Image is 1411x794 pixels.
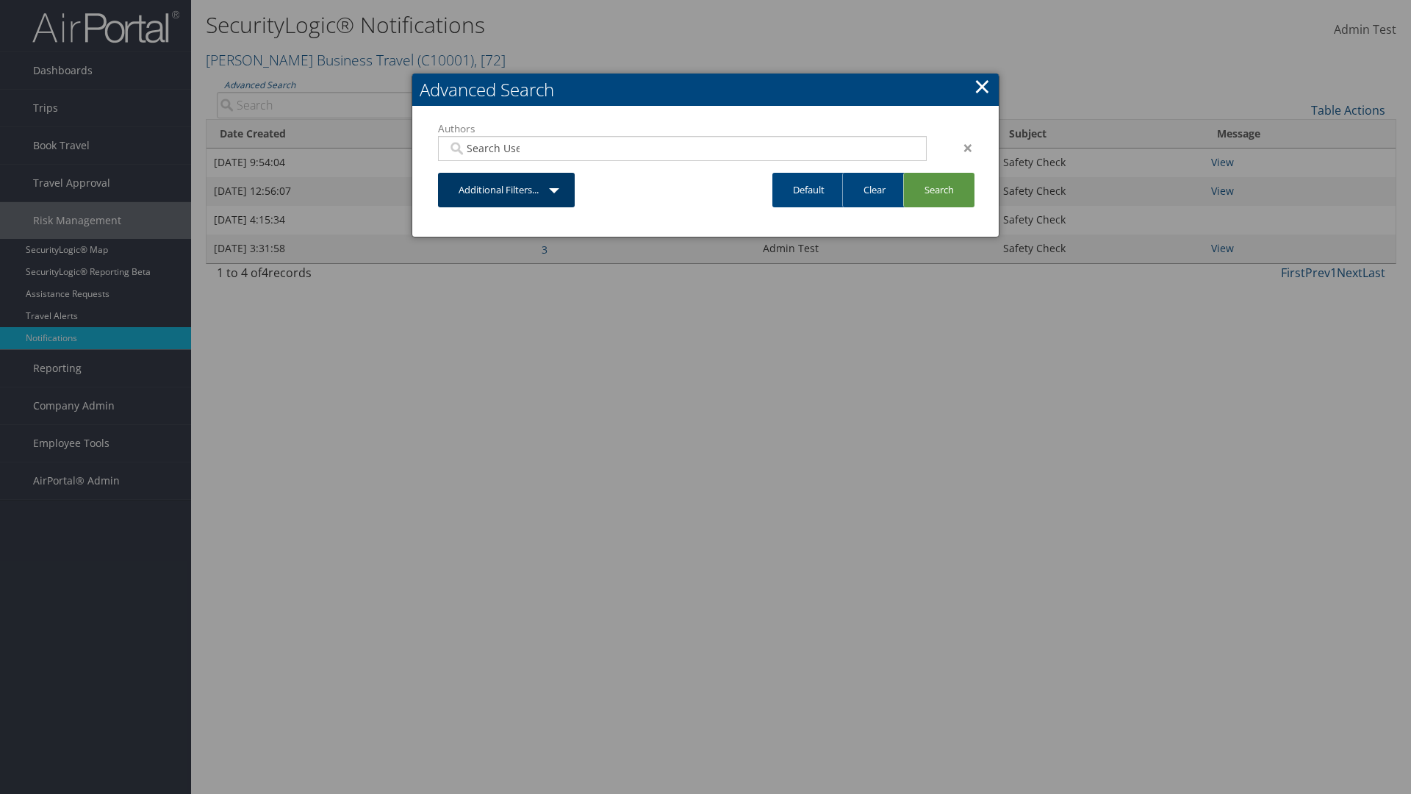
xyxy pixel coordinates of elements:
a: Default [772,173,845,207]
h2: Advanced Search [412,74,999,106]
label: Authors [438,121,927,136]
a: Clear [842,173,906,207]
a: Close [974,71,991,101]
a: Additional Filters... [438,173,575,207]
div: × [938,139,984,157]
a: Search [903,173,974,207]
input: Search Users [448,141,530,156]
